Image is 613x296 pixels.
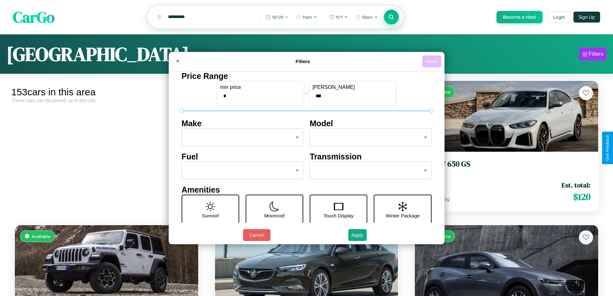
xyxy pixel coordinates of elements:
button: Filters [579,48,607,61]
h4: Fuel [181,152,303,161]
button: Apply [348,229,367,241]
span: 10 / 29 [272,14,283,20]
h4: Make [181,119,303,128]
p: Moonroof [264,211,284,220]
button: Login [547,11,570,23]
label: min price [220,84,301,90]
button: Cancel [243,229,270,241]
h4: Price Range [181,72,432,81]
h4: Transmission [310,152,432,161]
div: Filters [589,51,603,57]
button: Sign Up [573,12,600,23]
div: Give Feedback [605,135,610,161]
h1: [GEOGRAPHIC_DATA] [6,41,189,67]
button: 11/1 [326,12,351,22]
button: 10/29 [263,12,292,22]
div: These cars can be picked up in this city. [11,98,202,103]
p: Touch Display [323,211,353,220]
p: Winter Package [386,211,420,220]
p: - [306,89,307,97]
span: Available [32,234,51,239]
p: Sunroof [202,211,219,220]
button: 11am [293,12,320,22]
div: 153 cars in this area [11,87,202,98]
span: 11am [302,14,312,20]
span: CarGo [13,6,55,28]
button: 10am [352,12,381,22]
a: BMW F 650 GS2014 [423,159,590,175]
label: [PERSON_NAME] [312,84,393,90]
span: 10am [362,14,373,20]
button: Reset [422,55,441,67]
span: Est. total: [562,180,590,190]
h4: Filters [183,59,422,64]
h4: Amenities [181,185,432,195]
h4: Model [310,119,432,128]
button: Become a Host [497,11,543,23]
span: 11 / 1 [336,14,343,20]
span: $ 120 [573,190,590,203]
h3: BMW F 650 GS [423,159,590,169]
